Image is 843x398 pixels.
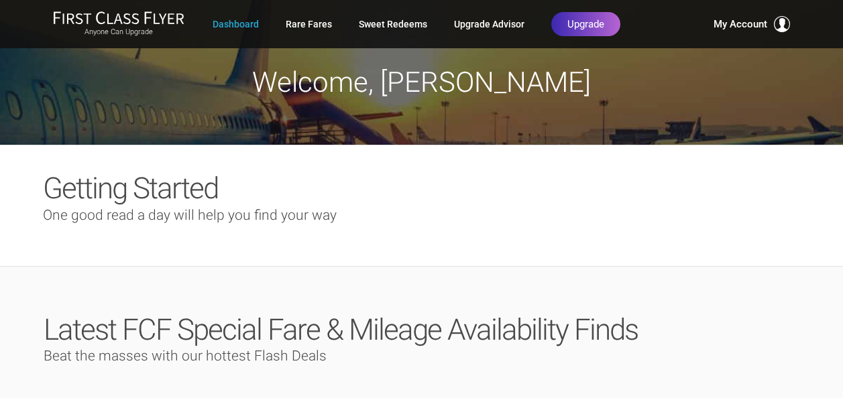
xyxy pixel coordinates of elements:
[454,12,524,36] a: Upgrade Advisor
[252,66,591,98] span: Welcome, [PERSON_NAME]
[551,12,620,36] a: Upgrade
[53,11,184,25] img: First Class Flyer
[714,16,767,32] span: My Account
[44,312,638,347] span: Latest FCF Special Fare & Mileage Availability Finds
[44,348,327,364] span: Beat the masses with our hottest Flash Deals
[43,207,337,223] span: One good read a day will help you find your way
[53,11,184,38] a: First Class FlyerAnyone Can Upgrade
[714,16,790,32] button: My Account
[213,12,259,36] a: Dashboard
[359,12,427,36] a: Sweet Redeems
[43,171,218,206] span: Getting Started
[53,27,184,37] small: Anyone Can Upgrade
[286,12,332,36] a: Rare Fares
